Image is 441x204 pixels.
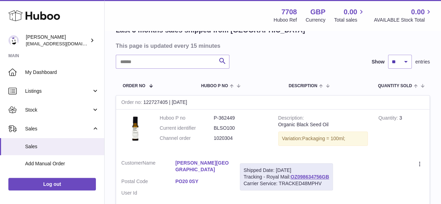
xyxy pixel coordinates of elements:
[116,42,428,50] h3: This page is updated every 15 minutes
[8,35,19,46] img: internalAdmin-7708@internal.huboo.com
[374,17,433,23] span: AVAILABLE Stock Total
[121,178,175,187] dt: Postal Code
[214,115,268,121] dd: P-362449
[160,125,214,131] dt: Current identifier
[26,41,102,46] span: [EMAIL_ADDRESS][DOMAIN_NAME]
[373,109,429,154] td: 3
[289,84,317,88] span: Description
[244,167,329,174] div: Shipped Date: [DATE]
[244,180,329,187] div: Carrier Service: TRACKED48MPHV
[415,59,430,65] span: entries
[26,34,89,47] div: [PERSON_NAME]
[334,7,365,23] a: 0.00 Total sales
[121,115,149,143] img: 77081700559267.jpg
[25,107,92,113] span: Stock
[123,84,145,88] span: Order No
[121,160,143,166] span: Customer
[378,84,412,88] span: Quantity Sold
[121,190,175,196] dt: User Id
[278,131,368,146] div: Variation:
[278,121,368,128] div: Organic Black Seed Oil
[278,115,304,122] strong: Description
[25,126,92,132] span: Sales
[214,135,268,142] dd: 1020304
[372,59,385,65] label: Show
[274,17,297,23] div: Huboo Ref
[214,125,268,131] dd: BLSO100
[121,160,175,175] dt: Name
[116,96,429,109] div: 122727405 | [DATE]
[306,17,326,23] div: Currency
[175,178,229,185] a: PO20 0SY
[281,7,297,17] strong: 7708
[302,136,345,141] span: Packaging = 100ml;
[201,84,228,88] span: Huboo P no
[25,160,99,167] span: Add Manual Order
[175,160,229,173] a: [PERSON_NAME][GEOGRAPHIC_DATA]
[25,143,99,150] span: Sales
[25,88,92,95] span: Listings
[240,163,333,191] div: Tracking - Royal Mail:
[121,99,143,107] strong: Order no
[310,7,325,17] strong: GBP
[160,135,214,142] dt: Channel order
[344,7,357,17] span: 0.00
[160,115,214,121] dt: Huboo P no
[374,7,433,23] a: 0.00 AVAILABLE Stock Total
[378,115,399,122] strong: Quantity
[8,178,96,190] a: Log out
[411,7,425,17] span: 0.00
[334,17,365,23] span: Total sales
[290,174,329,180] a: OZ098634756GB
[25,69,99,76] span: My Dashboard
